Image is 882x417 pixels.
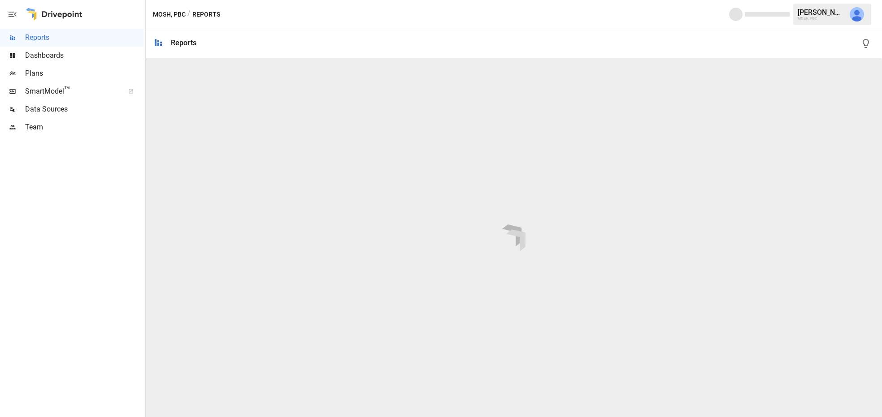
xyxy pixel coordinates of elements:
span: Data Sources [25,104,143,115]
span: Plans [25,68,143,79]
div: MOSH, PBC [798,17,844,21]
img: Jeff Gamsey [850,7,864,21]
button: Jeff Gamsey [844,2,869,27]
span: Reports [25,32,143,43]
img: drivepoint-animation.ef608ccb.svg [502,224,526,251]
span: Dashboards [25,50,143,61]
span: ™ [64,85,70,96]
span: SmartModel [25,86,118,97]
div: [PERSON_NAME] [798,8,844,17]
span: Team [25,122,143,133]
button: MOSH, PBC [153,9,186,20]
div: / [187,9,191,20]
div: Reports [171,39,196,47]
